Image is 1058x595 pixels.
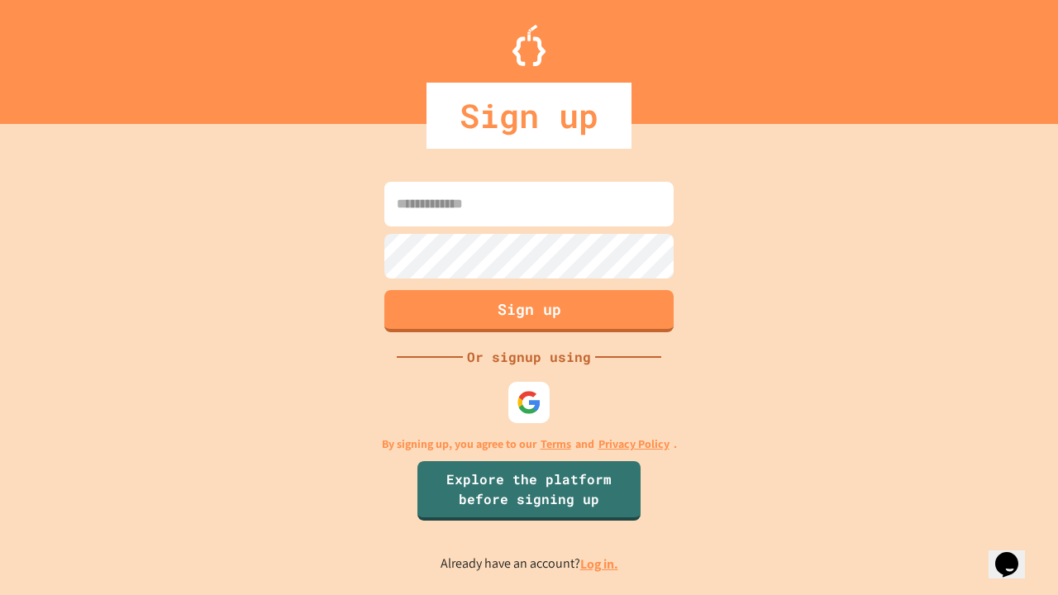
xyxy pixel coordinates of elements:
[580,555,618,573] a: Log in.
[598,436,670,453] a: Privacy Policy
[517,390,541,415] img: google-icon.svg
[463,347,595,367] div: Or signup using
[441,554,618,574] p: Already have an account?
[427,83,631,149] div: Sign up
[989,529,1041,578] iframe: chat widget
[512,25,546,66] img: Logo.svg
[921,457,1041,527] iframe: chat widget
[382,436,677,453] p: By signing up, you agree to our and .
[384,290,674,332] button: Sign up
[417,461,641,521] a: Explore the platform before signing up
[541,436,571,453] a: Terms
